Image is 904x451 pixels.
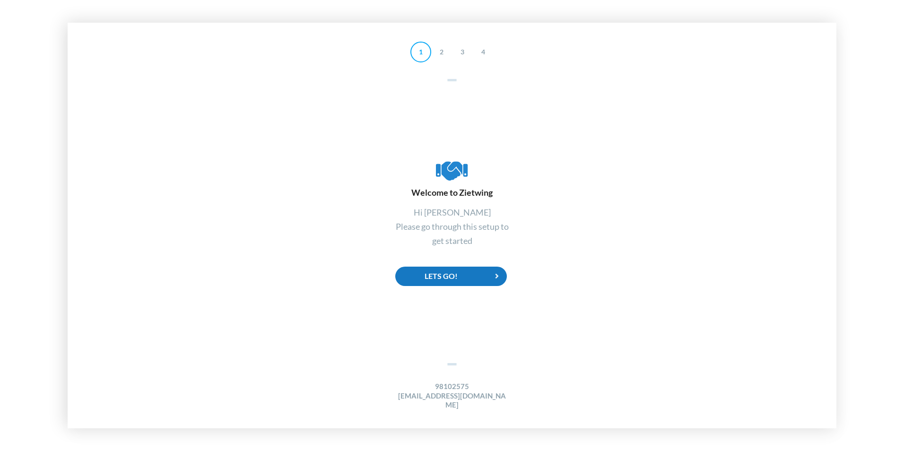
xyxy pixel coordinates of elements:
[410,42,431,62] div: 1
[395,158,509,198] div: Welcome to Zietwing
[452,42,473,62] div: 3
[473,42,494,62] div: 4
[395,205,509,248] div: Hi [PERSON_NAME] Please go through this setup to get started
[395,267,507,286] div: Lets Go!
[395,382,509,391] h4: 98102575
[431,42,452,62] div: 2
[395,391,509,410] h4: [EMAIL_ADDRESS][DOMAIN_NAME]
